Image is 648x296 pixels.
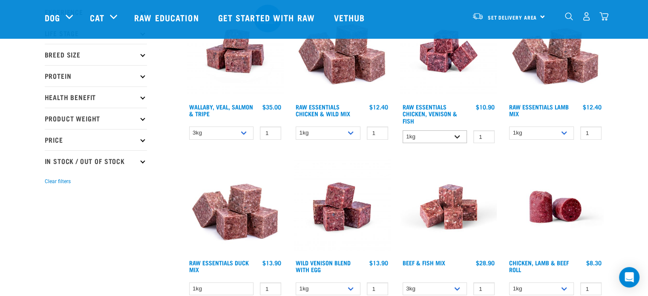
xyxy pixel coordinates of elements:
a: Beef & Fish Mix [403,261,445,264]
a: Raw Essentials Duck Mix [189,261,249,271]
div: $13.90 [262,259,281,266]
input: 1 [580,126,602,140]
a: Cat [90,11,104,24]
div: $13.90 [369,259,388,266]
a: Wild Venison Blend with Egg [296,261,351,271]
img: Beef Mackerel 1 [400,158,497,255]
input: 1 [260,126,281,140]
a: Get started with Raw [210,0,325,34]
img: Chicken Venison mix 1655 [400,3,497,100]
input: 1 [473,282,495,296]
input: 1 [260,282,281,296]
div: $12.40 [369,103,388,110]
div: $10.90 [476,103,495,110]
div: $35.00 [262,103,281,110]
img: Raw Essentials Chicken Lamb Beef Bulk Minced Raw Dog Food Roll Unwrapped [507,158,604,255]
img: ?1041 RE Lamb Mix 01 [507,3,604,100]
a: Raw Essentials Lamb Mix [509,105,569,115]
input: 1 [580,282,602,296]
img: user.png [582,12,591,21]
img: Venison Egg 1616 [294,158,390,255]
p: Breed Size [45,44,147,65]
input: 1 [473,130,495,144]
button: Clear filters [45,178,71,185]
img: home-icon@2x.png [599,12,608,21]
img: Wallaby Veal Salmon Tripe 1642 [187,3,284,100]
a: Wallaby, Veal, Salmon & Tripe [189,105,253,115]
p: In Stock / Out Of Stock [45,150,147,172]
img: home-icon-1@2x.png [565,12,573,20]
img: Pile Of Cubed Chicken Wild Meat Mix [294,3,390,100]
span: Set Delivery Area [488,16,537,19]
input: 1 [367,282,388,296]
a: Vethub [325,0,376,34]
p: Protein [45,65,147,86]
div: $8.30 [586,259,602,266]
a: Raw Education [126,0,209,34]
img: ?1041 RE Lamb Mix 01 [187,158,284,255]
a: Chicken, Lamb & Beef Roll [509,261,569,271]
p: Health Benefit [45,86,147,108]
div: Open Intercom Messenger [619,267,639,287]
div: $12.40 [583,103,602,110]
div: $28.90 [476,259,495,266]
a: Dog [45,11,60,24]
input: 1 [367,126,388,140]
a: Raw Essentials Chicken, Venison & Fish [403,105,457,122]
p: Price [45,129,147,150]
p: Product Weight [45,108,147,129]
a: Raw Essentials Chicken & Wild Mix [296,105,350,115]
img: van-moving.png [472,12,484,20]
